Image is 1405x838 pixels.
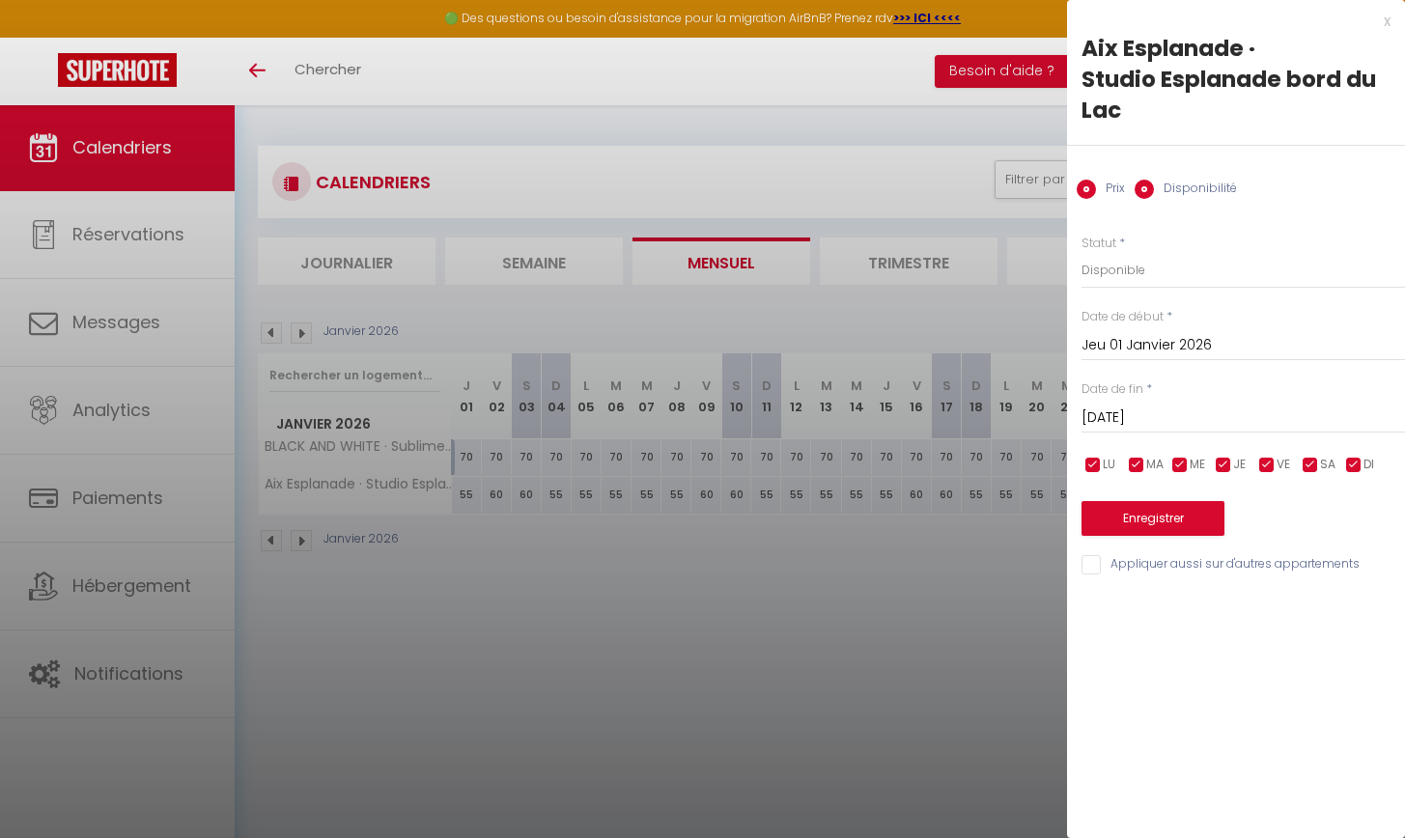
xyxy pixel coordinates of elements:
[1320,456,1335,474] span: SA
[1082,235,1116,253] label: Statut
[1082,33,1391,126] div: Aix Esplanade · Studio Esplanade bord du Lac
[1146,456,1164,474] span: MA
[1277,456,1290,474] span: VE
[1233,456,1246,474] span: JE
[1096,180,1125,201] label: Prix
[1067,10,1391,33] div: x
[1103,456,1115,474] span: LU
[1082,501,1224,536] button: Enregistrer
[1190,456,1205,474] span: ME
[1082,308,1164,326] label: Date de début
[1363,456,1374,474] span: DI
[1082,380,1143,399] label: Date de fin
[1154,180,1237,201] label: Disponibilité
